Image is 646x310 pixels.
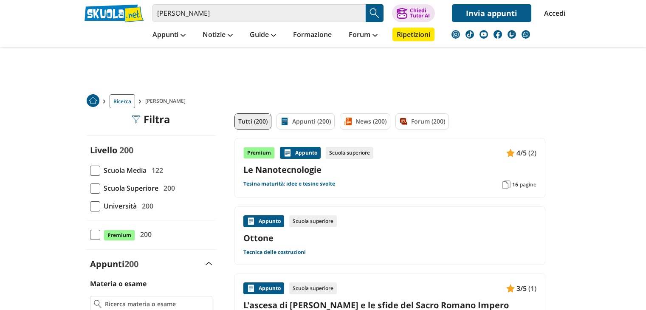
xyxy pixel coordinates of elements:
input: Cerca appunti, riassunti o versioni [152,4,366,22]
img: Appunti contenuto [506,149,515,157]
a: Le Nanotecnologie [243,164,536,175]
img: Cerca appunti, riassunti o versioni [368,7,381,20]
img: tiktok [465,30,474,39]
button: ChiediTutor AI [392,4,435,22]
label: Livello [90,144,117,156]
div: Scuola superiore [289,282,337,294]
span: (2) [528,147,536,158]
div: Appunto [243,282,284,294]
span: 200 [119,144,133,156]
input: Ricerca materia o esame [105,300,208,308]
img: Appunti contenuto [506,284,515,293]
a: Appunti [150,28,188,43]
a: Tutti (200) [234,113,271,130]
span: Scuola Media [100,165,147,176]
img: facebook [494,30,502,39]
a: Tecnica delle costruzioni [243,249,306,256]
button: Search Button [366,4,384,22]
a: Tesina maturità: idee e tesine svolte [243,180,335,187]
span: 200 [124,258,138,270]
img: Ricerca materia o esame [94,300,102,308]
a: Ripetizioni [392,28,434,41]
img: Pagine [502,180,511,189]
span: Università [100,200,137,211]
a: Ottone [243,232,536,244]
div: Premium [243,147,275,159]
div: Chiedi Tutor AI [410,8,430,18]
span: 3/5 [516,283,527,294]
a: News (200) [340,113,390,130]
label: Materia o esame [90,279,147,288]
a: Home [87,94,99,108]
a: Invia appunti [452,4,531,22]
img: youtube [480,30,488,39]
img: Appunti filtro contenuto [280,117,289,126]
a: Guide [248,28,278,43]
img: News filtro contenuto [344,117,352,126]
div: Appunto [280,147,321,159]
img: instagram [451,30,460,39]
a: Forum [347,28,380,43]
span: 200 [137,229,152,240]
img: WhatsApp [522,30,530,39]
img: Filtra filtri mobile [132,115,140,124]
div: Appunto [243,215,284,227]
a: Forum (200) [395,113,449,130]
img: Apri e chiudi sezione [206,262,212,265]
span: Scuola Superiore [100,183,158,194]
span: Premium [104,230,135,241]
span: 4/5 [516,147,527,158]
img: Appunti contenuto [283,149,292,157]
a: Appunti (200) [276,113,335,130]
span: [PERSON_NAME] [145,94,189,108]
a: Ricerca [110,94,135,108]
img: Appunti contenuto [247,284,255,293]
img: Appunti contenuto [247,217,255,225]
img: Home [87,94,99,107]
span: pagine [520,181,536,188]
span: 16 [512,181,518,188]
a: Notizie [200,28,235,43]
span: 200 [160,183,175,194]
img: twitch [508,30,516,39]
div: Filtra [132,113,170,125]
a: Accedi [544,4,562,22]
div: Scuola superiore [326,147,373,159]
label: Appunti [90,258,138,270]
a: Formazione [291,28,334,43]
span: 200 [138,200,153,211]
img: Forum filtro contenuto [399,117,408,126]
span: 122 [148,165,163,176]
div: Scuola superiore [289,215,337,227]
span: (1) [528,283,536,294]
